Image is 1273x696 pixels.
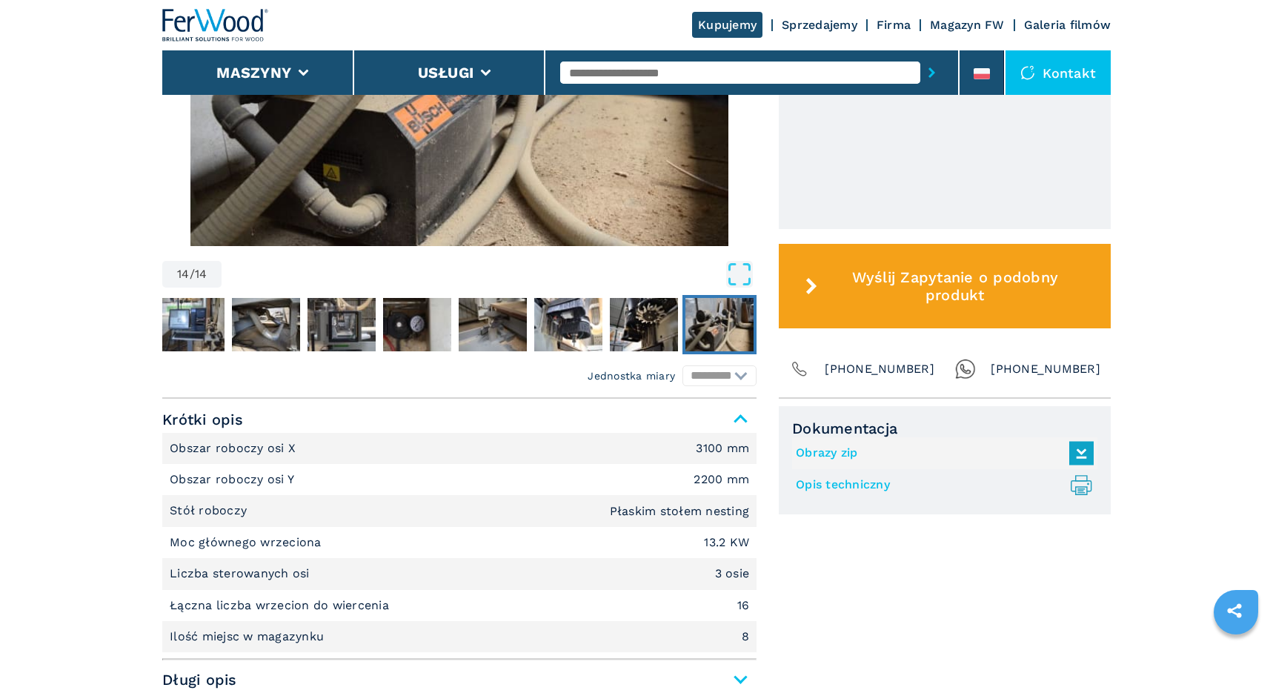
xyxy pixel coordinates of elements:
[779,244,1111,328] button: Wyślij Zapytanie o podobny produkt
[789,359,810,380] img: Phone
[162,433,757,653] div: Krótki opis
[742,631,749,643] em: 8
[418,64,474,82] button: Usługi
[1020,65,1035,80] img: Kontakt
[162,666,757,693] span: Długi opis
[696,443,749,454] em: 3100 mm
[170,471,298,488] p: Obszar roboczy osi Y
[456,295,530,354] button: Go to Slide 11
[225,261,753,288] button: Open Fullscreen
[170,534,325,551] p: Moc głównego wrzeciona
[796,441,1086,465] a: Obrazy zip
[737,600,750,612] em: 16
[930,18,1005,32] a: Magazyn FW
[704,537,749,548] em: 13.2 KW
[170,629,328,645] p: Ilość miejsc w magazynku
[190,268,195,280] span: /
[531,295,605,354] button: Go to Slide 12
[1006,50,1111,95] div: Kontakt
[308,298,376,351] img: 86f973e28207171961f68b9d643b573b
[380,295,454,354] button: Go to Slide 10
[1210,629,1262,685] iframe: Chat
[459,298,527,351] img: 6f88e9ea4340a561899351e5d083ac3c
[877,18,911,32] a: Firma
[1216,592,1253,629] a: sharethis
[682,295,757,354] button: Go to Slide 14
[383,298,451,351] img: 3c32dc32421d39b9b1f668a6f145bb76
[156,298,225,351] img: 95b86bbbb61c6aeb7463b11398f7199f
[170,440,299,457] p: Obszar roboczy osi X
[588,368,675,383] em: Jednostka miary
[694,474,749,485] em: 2200 mm
[955,359,976,380] img: Whatsapp
[610,298,678,351] img: ef8e61ac914c4617ab380d7e68d79133
[991,359,1100,380] span: [PHONE_NUMBER]
[232,298,300,351] img: 3700970ece5ab2df711c1d707c0c1826
[170,597,393,614] p: Łączna liczba wrzecion do wiercenia
[824,268,1086,304] span: Wyślij Zapytanie o podobny produkt
[162,9,269,42] img: Ferwood
[195,268,207,280] span: 14
[715,568,750,580] em: 3 osie
[792,420,1097,437] span: Dokumentacja
[170,503,250,519] p: Stół roboczy
[162,406,757,433] span: Krótki opis
[796,473,1086,497] a: Opis techniczny
[170,566,313,582] p: Liczba sterowanych osi
[610,506,750,517] em: Płaskim stołem nesting
[216,64,291,82] button: Maszyny
[534,298,602,351] img: 365d9fd602ecbda41bbc34ffc1a7c55d
[825,359,934,380] span: [PHONE_NUMBER]
[920,56,943,90] button: submit-button
[153,295,227,354] button: Go to Slide 7
[607,295,681,354] button: Go to Slide 13
[685,298,754,351] img: 2a3b1d4b10602b0328d7c9e9ecc4a1c9
[305,295,379,354] button: Go to Slide 9
[1024,18,1111,32] a: Galeria filmów
[692,12,762,38] a: Kupujemy
[229,295,303,354] button: Go to Slide 8
[782,18,857,32] a: Sprzedajemy
[177,268,190,280] span: 14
